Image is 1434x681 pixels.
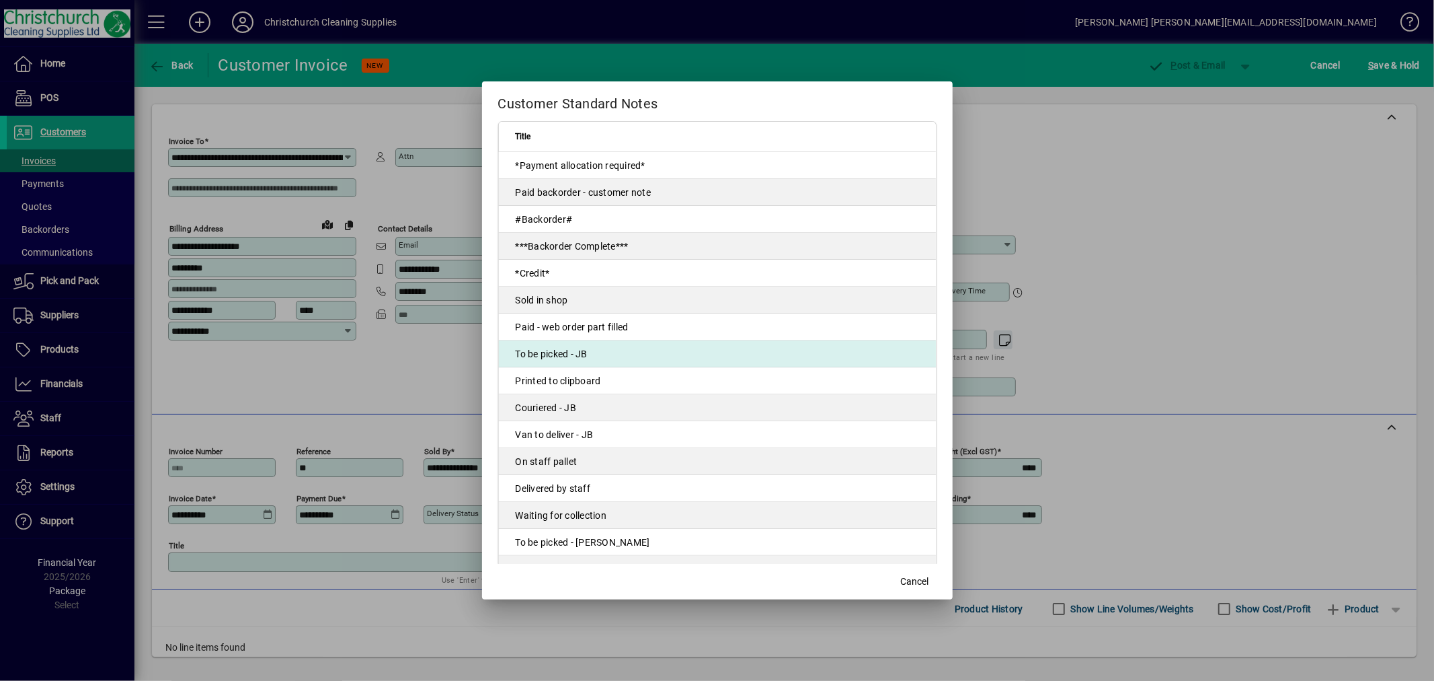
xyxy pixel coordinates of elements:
td: Waiting for collection [499,502,936,529]
td: Paid backorder - customer note [499,179,936,206]
td: On staff pallet [499,448,936,475]
span: Cancel [901,575,929,589]
td: Sold in shop [499,287,936,314]
td: Couriered - JB [499,394,936,421]
td: Paid - web order part filled [499,314,936,340]
td: Printed to clipboard [499,367,936,394]
td: Delete packing slip [499,556,936,583]
td: To be picked - JB [499,340,936,367]
h2: Customer Standard Notes [482,81,953,120]
button: Cancel [893,570,937,594]
span: Title [516,129,531,144]
td: *Payment allocation required* [499,152,936,179]
td: To be picked - [PERSON_NAME] [499,529,936,556]
td: #Backorder# [499,206,936,233]
td: Van to deliver - JB [499,421,936,448]
td: Delivered by staff [499,475,936,502]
